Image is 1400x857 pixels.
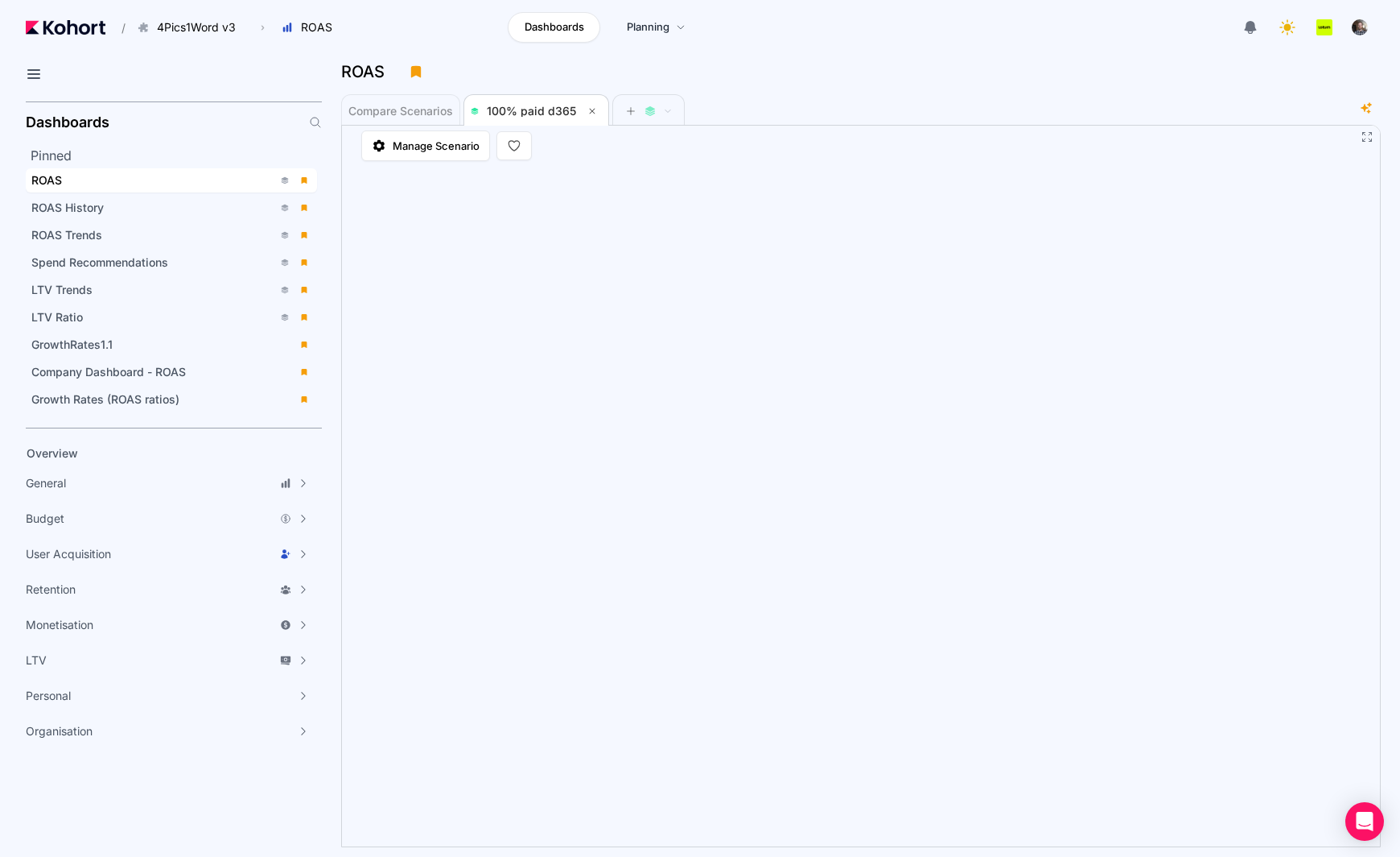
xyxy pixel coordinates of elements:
[348,106,453,117] span: Compare Scenarios
[26,333,317,357] a: GrowthRates1.1
[1345,802,1384,841] div: Open Intercom Messenger
[341,64,394,80] h3: ROAS
[26,168,317,193] a: ROAS
[26,20,105,35] img: Kohort logo
[31,283,93,296] span: LTV Trends
[31,337,113,351] span: GrowthRates1.1
[610,12,702,43] a: Planning
[525,19,584,35] span: Dashboards
[129,14,253,41] button: 4Pics1Word v3
[26,305,317,329] a: LTV Ratio
[26,250,317,275] a: Spend Recommendations
[26,723,93,739] span: Organisation
[26,688,71,704] span: Personal
[21,441,294,466] a: Overview
[301,19,332,35] span: ROAS
[26,546,111,562] span: User Acquisition
[627,19,669,35] span: Planning
[31,365,186,379] span: Company Dashboard - ROAS
[26,652,47,669] span: LTV
[487,104,576,118] span: 100% paid d365
[26,475,66,491] span: General
[27,446,78,460] span: Overview
[26,387,317,412] a: Growth Rates (ROAS ratios)
[26,278,317,302] a: LTV Trends
[26,360,317,384] a: Company Dashboard - ROAS
[26,617,93,633] span: Monetisation
[31,146,322,165] h2: Pinned
[31,201,104,214] span: ROAS History
[26,196,317,220] a: ROAS History
[31,228,102,242] span: ROAS Trends
[157,19,236,35] span: 4Pics1Word v3
[1316,19,1332,35] img: logo_Lotum_Logo_20240521114851236074.png
[26,115,109,130] h2: Dashboards
[109,19,126,36] span: /
[31,173,62,187] span: ROAS
[257,21,268,34] span: ›
[508,12,600,43] a: Dashboards
[393,138,480,154] span: Manage Scenario
[31,255,168,269] span: Spend Recommendations
[26,511,64,527] span: Budget
[31,310,83,324] span: LTV Ratio
[361,130,490,161] a: Manage Scenario
[26,223,317,247] a: ROAS Trends
[273,14,349,41] button: ROAS
[26,582,76,598] span: Retention
[1361,130,1373,143] button: Fullscreen
[31,392,179,406] span: Growth Rates (ROAS ratios)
